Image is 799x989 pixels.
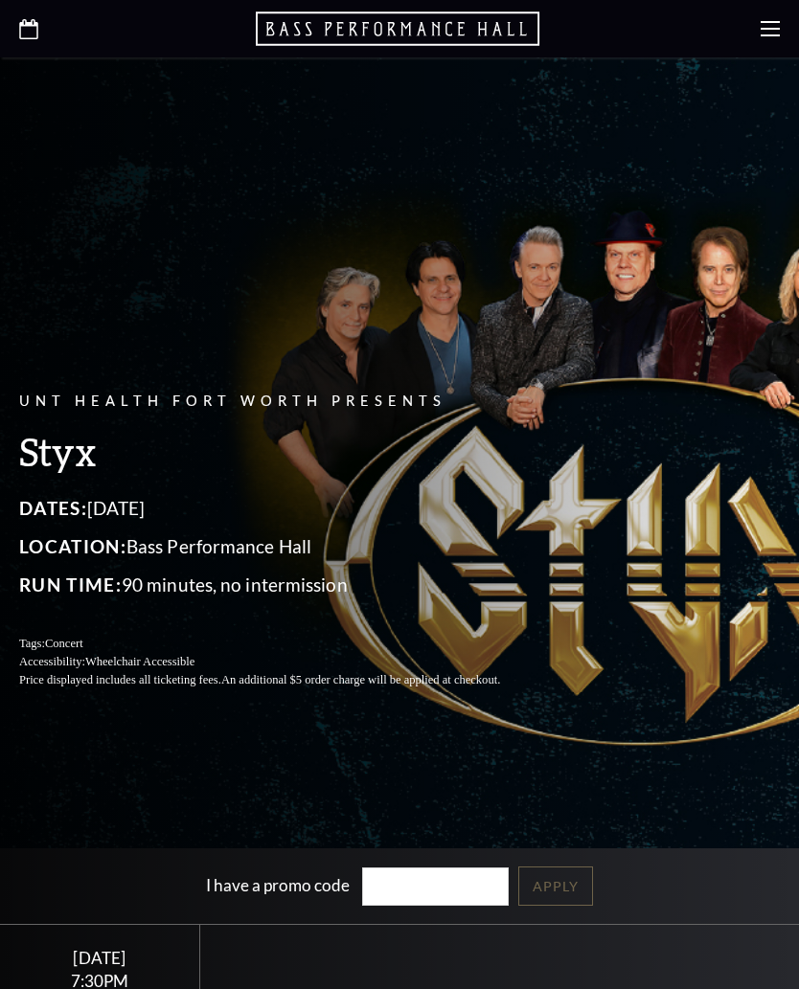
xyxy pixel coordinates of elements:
label: I have a promo code [206,874,350,894]
span: Location: [19,535,126,557]
span: Wheelchair Accessible [85,655,194,668]
p: 90 minutes, no intermission [19,570,546,600]
p: Price displayed includes all ticketing fees. [19,671,546,689]
p: Accessibility: [19,653,546,671]
p: UNT Health Fort Worth Presents [19,390,546,414]
div: 7:30PM [23,973,176,989]
p: Tags: [19,635,546,653]
h3: Styx [19,427,546,476]
div: [DATE] [23,948,176,968]
span: An additional $5 order charge will be applied at checkout. [221,673,500,686]
p: Bass Performance Hall [19,531,546,562]
p: [DATE] [19,493,546,524]
span: Dates: [19,497,87,519]
span: Run Time: [19,573,122,596]
span: Concert [45,637,83,650]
